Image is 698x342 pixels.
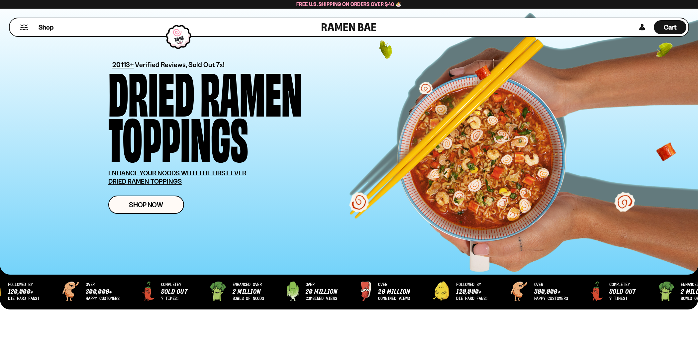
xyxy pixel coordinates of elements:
[39,20,53,34] a: Shop
[108,68,194,114] div: Dried
[20,25,29,30] button: Mobile Menu Trigger
[108,114,248,159] div: Toppings
[108,196,184,214] a: Shop Now
[296,1,402,7] span: Free U.S. Shipping on Orders over $40 🍜
[664,23,677,31] span: Cart
[39,23,53,32] span: Shop
[654,18,686,36] div: Cart
[129,201,163,208] span: Shop Now
[108,169,247,185] u: ENHANCE YOUR NOODS WITH THE FIRST EVER DRIED RAMEN TOPPINGS
[200,68,302,114] div: Ramen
